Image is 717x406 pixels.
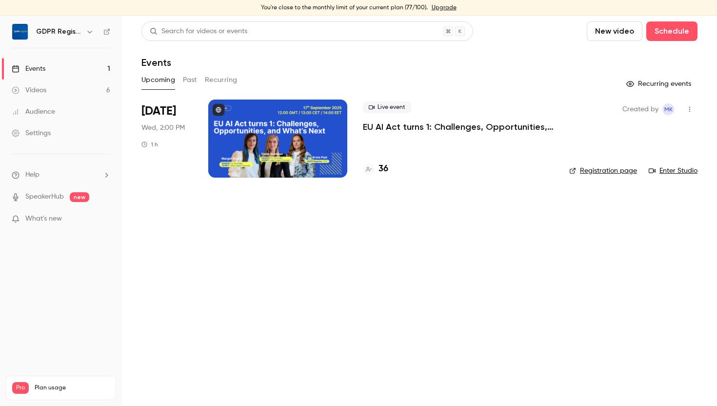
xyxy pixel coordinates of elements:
span: Pro [12,382,29,394]
span: Plan usage [35,384,110,392]
div: Audience [12,107,55,117]
div: Sep 17 Wed, 2:00 PM (Europe/Tallinn) [141,100,193,178]
a: Registration page [569,166,637,176]
span: Live event [363,101,411,113]
div: 1 h [141,141,158,148]
a: Upgrade [432,4,457,12]
span: Marit Kesa [662,103,674,115]
h1: Events [141,57,171,68]
button: New video [587,21,642,41]
span: new [70,192,89,202]
span: What's new [25,214,62,224]
span: [DATE] [141,103,176,119]
iframe: Noticeable Trigger [99,215,110,223]
h6: GDPR Register [36,27,82,37]
span: Wed, 2:00 PM [141,123,185,133]
div: Videos [12,85,46,95]
button: Recurring [205,72,238,88]
img: GDPR Register [12,24,28,40]
div: Search for videos or events [150,26,247,37]
button: Upcoming [141,72,175,88]
button: Schedule [646,21,697,41]
a: SpeakerHub [25,192,64,202]
div: Events [12,64,45,74]
li: help-dropdown-opener [12,170,110,180]
h4: 36 [378,162,388,176]
a: Enter Studio [649,166,697,176]
a: EU AI Act turns 1: Challenges, Opportunities, and What’s Next [363,121,554,133]
span: Help [25,170,40,180]
button: Recurring events [622,76,697,92]
div: Settings [12,128,51,138]
span: Created by [622,103,658,115]
span: MK [664,103,673,115]
button: Past [183,72,197,88]
a: 36 [363,162,388,176]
